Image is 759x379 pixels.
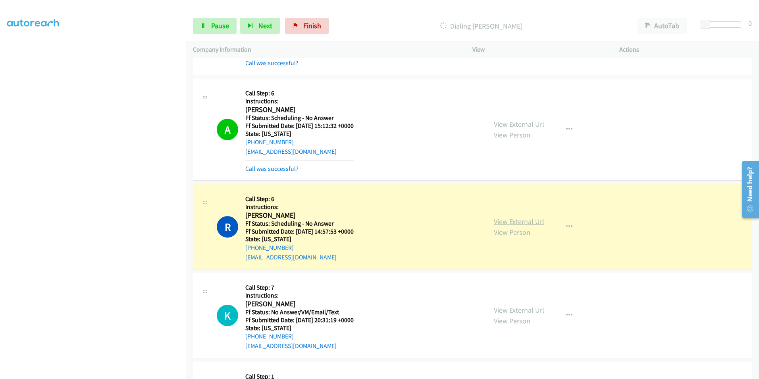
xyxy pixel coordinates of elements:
a: [PHONE_NUMBER] [245,333,294,340]
a: View Person [494,130,530,139]
h2: [PERSON_NAME] [245,105,354,114]
a: Finish [285,18,329,34]
a: Call was successful? [245,59,299,67]
h5: Instructions: [245,97,354,105]
a: [PHONE_NUMBER] [245,138,294,146]
a: View External Url [494,306,544,315]
a: View Person [494,228,530,237]
a: [PHONE_NUMBER] [245,244,294,251]
h1: A [217,119,238,140]
div: Delay between calls (in seconds) [705,21,741,28]
h5: Ff Submitted Date: [DATE] 15:12:32 +0000 [245,122,354,130]
span: Finish [303,21,321,30]
a: [EMAIL_ADDRESS][DOMAIN_NAME] [245,342,337,350]
h5: Ff Submitted Date: [DATE] 14:57:53 +0000 [245,228,354,236]
a: View External Url [494,217,544,226]
a: [EMAIL_ADDRESS][DOMAIN_NAME] [245,253,337,261]
a: Call was successful? [245,165,299,172]
p: Actions [619,45,752,54]
a: [EMAIL_ADDRESS][DOMAIN_NAME] [245,148,337,155]
h5: Call Step: 6 [245,89,354,97]
h5: Ff Status: Scheduling - No Answer [245,114,354,122]
a: Pause [193,18,237,34]
iframe: Dialpad [7,0,186,378]
h5: Ff Status: No Answer/VM/Email/Text [245,308,354,316]
h5: State: [US_STATE] [245,235,354,243]
h5: State: [US_STATE] [245,130,354,138]
p: Company Information [193,45,458,54]
h5: Call Step: 6 [245,195,354,203]
span: Pause [211,21,229,30]
h1: R [217,216,238,238]
h5: Call Step: 7 [245,284,354,292]
a: View Person [494,316,530,325]
h5: Instructions: [245,292,354,300]
h2: [PERSON_NAME] [245,300,354,309]
button: Next [240,18,280,34]
a: View External Url [494,120,544,129]
h5: Ff Submitted Date: [DATE] 20:31:19 +0000 [245,316,354,324]
div: The call is yet to be attempted [217,305,238,326]
h5: Ff Status: Scheduling - No Answer [245,220,354,228]
p: View [472,45,605,54]
h2: [PERSON_NAME] [245,211,354,220]
span: Next [258,21,272,30]
iframe: Resource Center [736,158,759,221]
button: AutoTab [638,18,687,34]
h5: State: [US_STATE] [245,324,354,332]
div: 0 [748,18,752,29]
p: Dialing [PERSON_NAME] [339,21,623,31]
h1: K [217,305,238,326]
h5: Instructions: [245,203,354,211]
